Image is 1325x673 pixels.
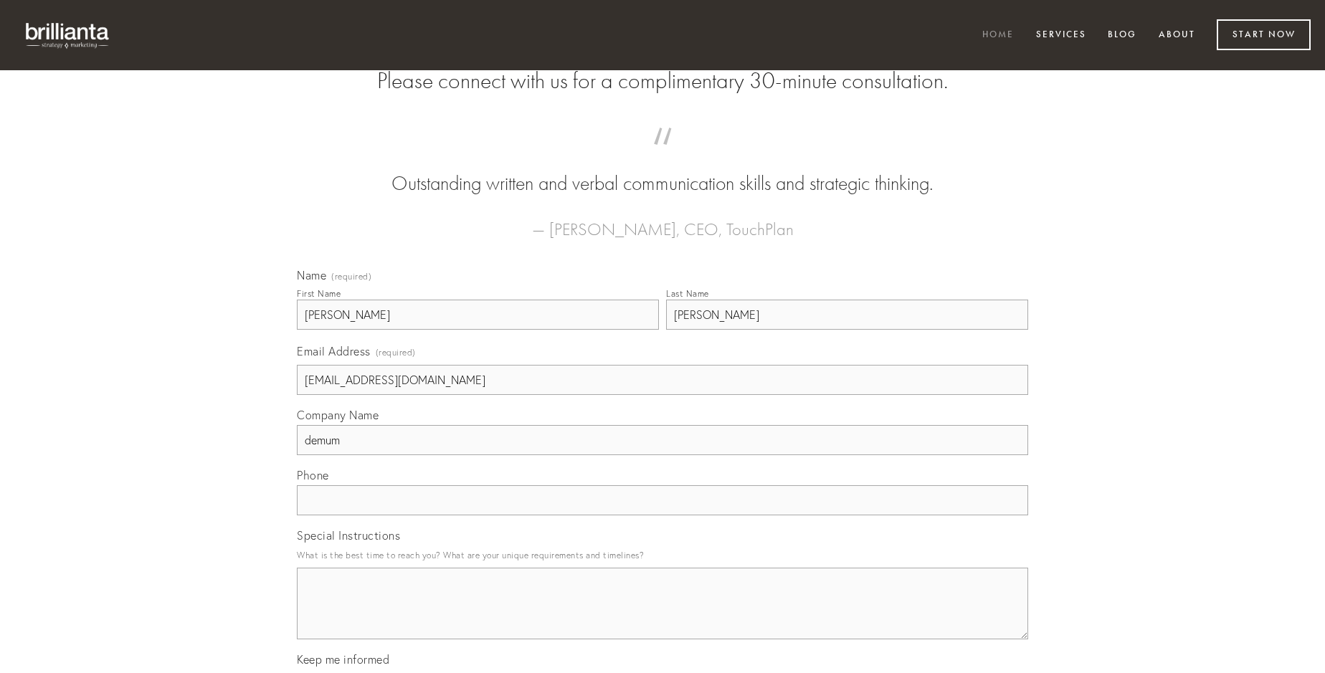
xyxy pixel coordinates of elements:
[297,67,1028,95] h2: Please connect with us for a complimentary 30-minute consultation.
[1098,24,1146,47] a: Blog
[297,468,329,482] span: Phone
[1217,19,1311,50] a: Start Now
[297,268,326,282] span: Name
[297,545,1028,565] p: What is the best time to reach you? What are your unique requirements and timelines?
[297,288,341,299] div: First Name
[320,198,1005,244] figcaption: — [PERSON_NAME], CEO, TouchPlan
[297,528,400,543] span: Special Instructions
[331,272,371,281] span: (required)
[666,288,709,299] div: Last Name
[973,24,1023,47] a: Home
[297,344,371,358] span: Email Address
[376,343,416,362] span: (required)
[14,14,122,56] img: brillianta - research, strategy, marketing
[297,652,389,667] span: Keep me informed
[297,408,379,422] span: Company Name
[320,142,1005,198] blockquote: Outstanding written and verbal communication skills and strategic thinking.
[320,142,1005,170] span: “
[1027,24,1096,47] a: Services
[1149,24,1205,47] a: About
